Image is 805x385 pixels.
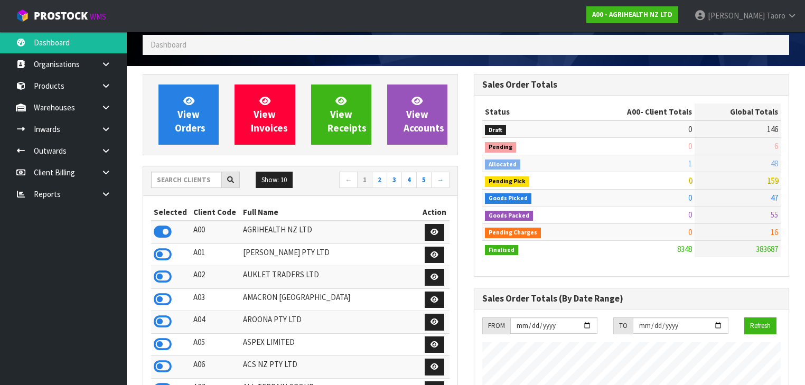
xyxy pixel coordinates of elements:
[387,84,447,145] a: ViewAccounts
[485,211,533,221] span: Goods Packed
[251,95,288,134] span: View Invoices
[482,80,781,90] h3: Sales Order Totals
[339,172,358,189] a: ←
[431,172,450,189] a: →
[771,158,778,168] span: 48
[240,356,419,379] td: ACS NZ PTY LTD
[771,210,778,220] span: 55
[485,228,541,238] span: Pending Charges
[191,311,240,334] td: A04
[256,172,293,189] button: Show: 10
[485,176,529,187] span: Pending Pick
[191,266,240,289] td: A02
[592,10,672,19] strong: A00 - AGRIHEALTH NZ LTD
[151,40,186,50] span: Dashboard
[688,141,692,151] span: 0
[708,11,765,21] span: [PERSON_NAME]
[327,95,367,134] span: View Receipts
[387,172,402,189] a: 3
[482,104,581,120] th: Status
[756,244,778,254] span: 383687
[240,311,419,334] td: AROONA PTY LTD
[240,333,419,356] td: ASPEX LIMITED
[677,244,692,254] span: 8348
[482,294,781,304] h3: Sales Order Totals (By Date Range)
[158,84,219,145] a: ViewOrders
[688,210,692,220] span: 0
[191,333,240,356] td: A05
[627,107,640,117] span: A00
[240,243,419,266] td: [PERSON_NAME] PTY LTD
[191,356,240,379] td: A06
[688,158,692,168] span: 1
[482,317,510,334] div: FROM
[767,175,778,185] span: 159
[404,95,444,134] span: View Accounts
[581,104,695,120] th: - Client Totals
[372,172,387,189] a: 2
[235,84,295,145] a: ViewInvoices
[90,12,106,22] small: WMS
[485,159,520,170] span: Allocated
[771,193,778,203] span: 47
[688,227,692,237] span: 0
[175,95,205,134] span: View Orders
[308,172,450,190] nav: Page navigation
[191,243,240,266] td: A01
[485,193,531,204] span: Goods Picked
[613,317,633,334] div: TO
[240,288,419,311] td: AMACRON [GEOGRAPHIC_DATA]
[357,172,372,189] a: 1
[240,221,419,243] td: AGRIHEALTH NZ LTD
[191,204,240,221] th: Client Code
[240,266,419,289] td: AUKLET TRADERS LTD
[688,175,692,185] span: 0
[401,172,417,189] a: 4
[191,221,240,243] td: A00
[766,11,785,21] span: Taoro
[688,124,692,134] span: 0
[485,142,516,153] span: Pending
[416,172,432,189] a: 5
[311,84,371,145] a: ViewReceipts
[151,204,191,221] th: Selected
[771,227,778,237] span: 16
[16,9,29,22] img: cube-alt.png
[485,245,518,256] span: Finalised
[485,125,506,136] span: Draft
[240,204,419,221] th: Full Name
[688,193,692,203] span: 0
[767,124,778,134] span: 146
[34,9,88,23] span: ProStock
[695,104,781,120] th: Global Totals
[586,6,678,23] a: A00 - AGRIHEALTH NZ LTD
[151,172,222,188] input: Search clients
[744,317,776,334] button: Refresh
[191,288,240,311] td: A03
[774,141,778,151] span: 6
[419,204,450,221] th: Action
